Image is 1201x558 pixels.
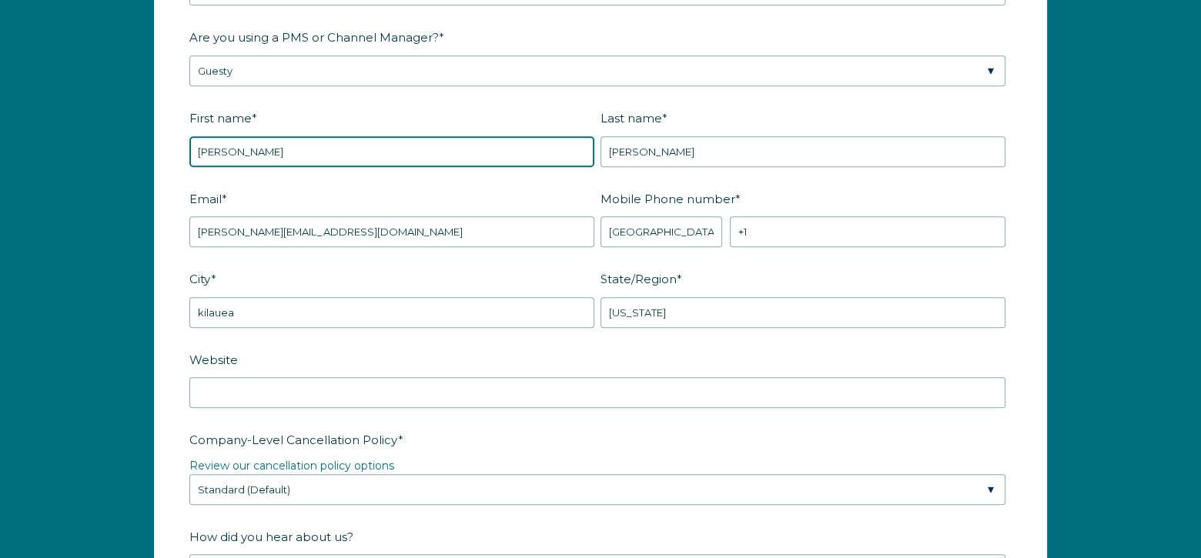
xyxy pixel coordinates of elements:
span: City [189,267,211,291]
span: Are you using a PMS or Channel Manager? [189,25,439,49]
span: Company-Level Cancellation Policy [189,428,398,452]
a: Review our cancellation policy options [189,459,394,473]
span: Email [189,187,222,211]
span: State/Region [600,267,677,291]
span: How did you hear about us? [189,525,353,549]
span: First name [189,106,252,130]
span: Website [189,348,238,372]
span: Last name [600,106,662,130]
span: Mobile Phone number [600,187,735,211]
